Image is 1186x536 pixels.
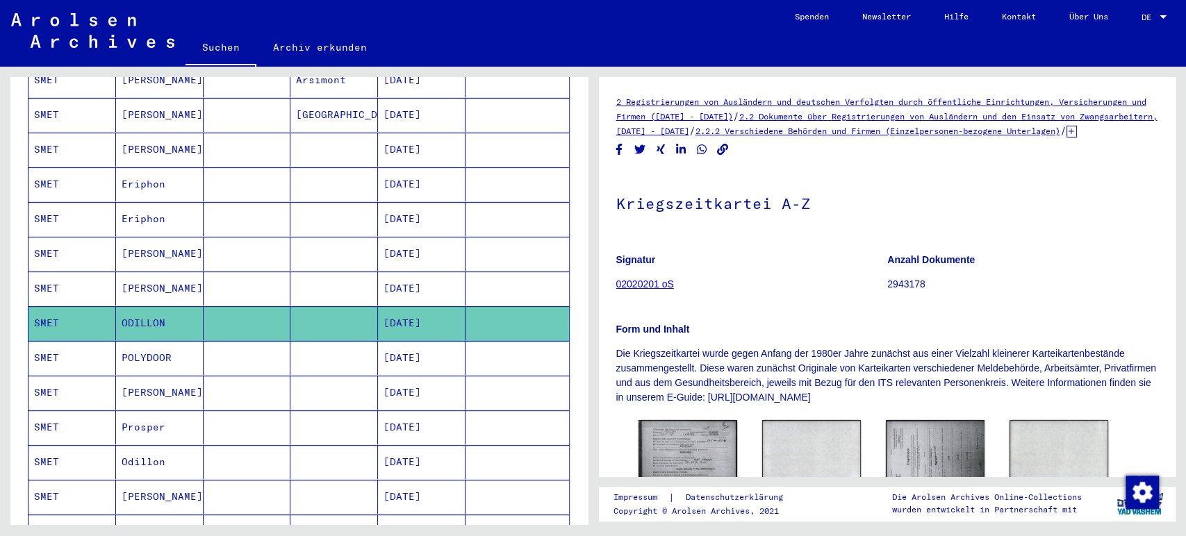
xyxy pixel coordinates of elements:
[887,254,975,265] b: Anzahl Dokumente
[290,63,378,97] mat-cell: Arsimont
[116,480,204,514] mat-cell: [PERSON_NAME]
[28,133,116,167] mat-cell: SMET
[116,63,204,97] mat-cell: [PERSON_NAME]
[378,306,466,340] mat-cell: [DATE]
[886,420,985,496] img: 001.jpg
[116,410,204,444] mat-cell: Prosper
[378,63,466,97] mat-cell: [DATE]
[116,306,204,340] mat-cell: ODILLON
[28,480,116,514] mat-cell: SMET
[378,237,466,271] mat-cell: [DATE]
[28,445,116,479] mat-cell: SMET
[762,420,861,490] img: 002.jpg
[716,141,730,158] button: Copy link
[116,376,204,410] mat-cell: [PERSON_NAME]
[689,124,695,137] span: /
[28,98,116,132] mat-cell: SMET
[11,13,174,48] img: Arolsen_neg.svg
[28,376,116,410] mat-cell: SMET
[378,480,466,514] mat-cell: [DATE]
[1142,12,1157,22] span: DE
[378,341,466,375] mat-cell: [DATE]
[28,341,116,375] mat-cell: SMET
[613,490,668,505] a: Impressum
[28,237,116,271] mat-cell: SMET
[116,237,204,271] mat-cell: [PERSON_NAME]
[616,324,690,335] b: Form und Inhalt
[28,167,116,201] mat-cell: SMET
[28,410,116,444] mat-cell: SMET
[613,490,800,505] div: |
[654,141,668,158] button: Share on Xing
[378,98,466,132] mat-cell: [DATE]
[28,271,116,305] mat-cell: SMET
[612,141,627,158] button: Share on Facebook
[616,254,656,265] b: Signatur
[28,202,116,236] mat-cell: SMET
[378,410,466,444] mat-cell: [DATE]
[616,171,1159,233] h1: Kriegszeitkartei A-Z
[675,490,800,505] a: Datenschutzerklärung
[378,133,466,167] mat-cell: [DATE]
[116,341,204,375] mat-cell: POLYDOOR
[116,271,204,305] mat-cell: [PERSON_NAME]
[892,491,1082,503] p: Die Arolsen Archives Online-Collections
[186,31,256,67] a: Suchen
[116,445,204,479] mat-cell: Odillon
[28,63,116,97] mat-cell: SMET
[256,31,384,64] a: Archiv erkunden
[613,505,800,517] p: Copyright © Arolsen Archives, 2021
[116,98,204,132] mat-cell: [PERSON_NAME]
[28,306,116,340] mat-cell: SMET
[290,98,378,132] mat-cell: [GEOGRAPHIC_DATA]
[695,126,1060,136] a: 2.2.2 Verschiedene Behörden und Firmen (Einzelpersonen-bezogene Unterlagen)
[892,503,1082,516] p: wurden entwickelt in Partnerschaft mit
[616,111,1158,136] a: 2.2 Dokumente über Registrierungen von Ausländern und den Einsatz von Zwangsarbeitern, [DATE] - [...
[378,167,466,201] mat-cell: [DATE]
[616,278,674,290] a: 02020201 oS
[733,110,739,122] span: /
[695,141,709,158] button: Share on WhatsApp
[1126,476,1159,509] img: Zustimmung ändern
[616,97,1146,122] a: 2 Registrierungen von Ausländern und deutschen Verfolgten durch öffentliche Einrichtungen, Versic...
[674,141,689,158] button: Share on LinkedIn
[116,202,204,236] mat-cell: Eriphon
[116,167,204,201] mat-cell: Eriphon
[116,133,204,167] mat-cell: [PERSON_NAME]
[378,202,466,236] mat-cell: [DATE]
[633,141,648,158] button: Share on Twitter
[616,346,1159,405] p: Die Kriegszeitkartei wurde gegen Anfang der 1980er Jahre zunächst aus einer Vielzahl kleinerer Ka...
[1060,124,1066,137] span: /
[887,277,1158,292] p: 2943178
[1010,420,1108,490] img: 002.jpg
[1114,486,1166,521] img: yv_logo.png
[378,271,466,305] mat-cell: [DATE]
[378,445,466,479] mat-cell: [DATE]
[378,376,466,410] mat-cell: [DATE]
